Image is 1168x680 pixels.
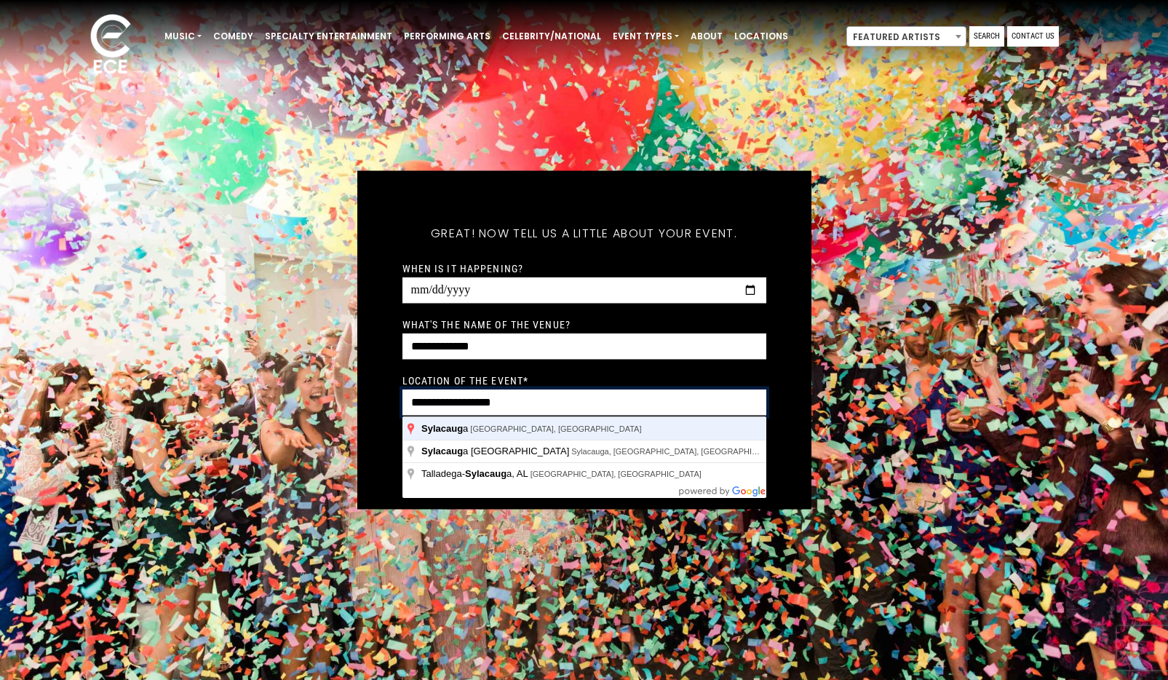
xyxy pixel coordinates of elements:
img: ece_new_logo_whitev2-1.png [74,10,147,81]
a: Contact Us [1007,26,1059,47]
label: What's the name of the venue? [402,318,571,331]
span: [GEOGRAPHIC_DATA], [GEOGRAPHIC_DATA] [531,470,702,478]
h5: Great! Now tell us a little about your event. [402,207,766,260]
a: Music [159,24,207,49]
span: Featured Artists [846,26,966,47]
a: Performing Arts [398,24,496,49]
span: Sylacauga, [GEOGRAPHIC_DATA], [GEOGRAPHIC_DATA] [571,447,784,456]
span: a [GEOGRAPHIC_DATA] [421,446,571,456]
a: Specialty Entertainment [259,24,398,49]
span: Sylacaug [465,468,506,479]
a: Celebrity/National [496,24,607,49]
span: Talladega- a, AL [421,468,531,479]
span: Featured Artists [847,27,966,47]
a: About [685,24,728,49]
span: Sylacaug [421,446,463,456]
a: Locations [728,24,794,49]
a: Event Types [607,24,685,49]
a: Comedy [207,24,259,49]
a: Search [969,26,1004,47]
span: Sylacaug [421,423,463,434]
span: [GEOGRAPHIC_DATA], [GEOGRAPHIC_DATA] [470,424,641,433]
label: When is it happening? [402,262,524,275]
label: Location of the event [402,374,529,387]
span: a [421,423,470,434]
